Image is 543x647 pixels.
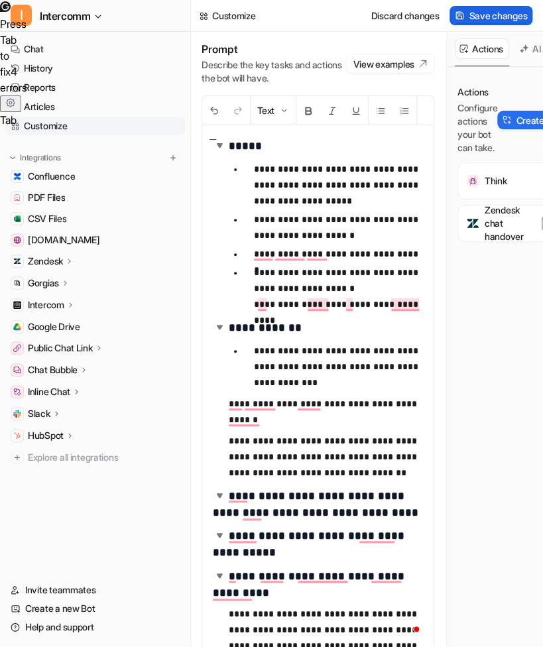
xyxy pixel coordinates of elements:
[466,174,479,188] img: Think icon
[28,255,63,268] p: Zendesk
[28,385,70,398] p: Inline Chat
[5,167,185,186] a: ConfluenceConfluence
[28,341,93,355] p: Public Chat Link
[5,188,185,207] a: PDF FilesPDF Files
[28,363,78,377] p: Chat Bubble
[13,301,21,309] img: Intercom
[13,388,21,396] img: Inline Chat
[466,217,479,230] img: Zendesk chat handover icon
[13,172,21,180] img: Confluence
[28,320,80,333] span: Google Drive
[13,279,21,287] img: Gorgias
[213,569,226,582] img: expand-arrow.svg
[5,448,185,467] a: Explore all integrations
[28,233,99,247] span: [DOMAIN_NAME]
[213,320,226,333] img: expand-arrow.svg
[28,170,75,183] span: Confluence
[213,528,226,542] img: expand-arrow.svg
[28,276,59,290] p: Gorgias
[213,489,226,502] img: expand-arrow.svg
[28,298,64,312] p: Intercom
[5,151,65,164] button: Integrations
[13,257,21,265] img: Zendesk
[8,153,17,162] img: expand menu
[28,429,64,442] p: HubSpot
[5,318,185,336] a: Google DriveGoogle Drive
[20,152,61,163] p: Integrations
[13,323,21,331] img: Google Drive
[457,101,497,154] p: Configure actions your bot can take.
[13,194,21,202] img: PDF Files
[28,447,180,468] span: Explore all integrations
[28,407,50,420] p: Slack
[5,618,185,636] a: Help and support
[5,599,185,618] a: Create a new Bot
[13,432,21,440] img: HubSpot
[13,236,21,244] img: www.helpdesk.com
[168,153,178,162] img: menu_add.svg
[28,212,66,225] span: CSV Files
[11,451,24,464] img: explore all integrations
[5,209,185,228] a: CSV FilesCSV Files
[485,174,507,188] p: Think
[13,366,21,374] img: Chat Bubble
[5,581,185,599] a: Invite teammates
[13,215,21,223] img: CSV Files
[28,191,65,204] span: PDF Files
[13,410,21,418] img: Slack
[13,344,21,352] img: Public Chat Link
[5,231,185,249] a: www.helpdesk.com[DOMAIN_NAME]
[485,204,524,243] p: Zendesk chat handover
[213,139,226,152] img: expand-arrow.svg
